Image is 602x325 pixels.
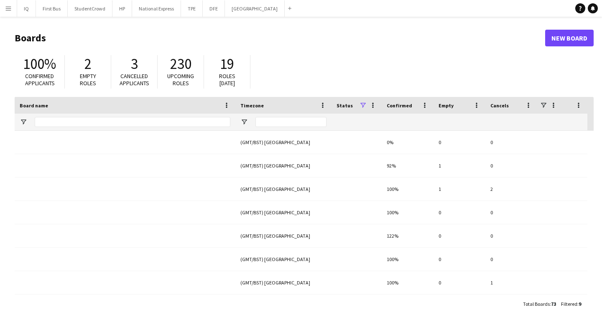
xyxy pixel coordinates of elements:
div: (GMT/BST) [GEOGRAPHIC_DATA] [235,154,332,177]
button: [GEOGRAPHIC_DATA] [225,0,285,17]
div: 92% [382,154,434,177]
span: Roles [DATE] [219,72,235,87]
div: 100% [382,248,434,271]
div: 0 [485,248,537,271]
span: 9 [579,301,581,307]
div: 100% [382,201,434,224]
span: 230 [170,55,191,73]
span: 73 [551,301,556,307]
div: 100% [382,178,434,201]
input: Board name Filter Input [35,117,230,127]
span: Confirmed [387,102,412,109]
span: Filtered [561,301,577,307]
div: 0 [485,154,537,177]
a: New Board [545,30,594,46]
span: Board name [20,102,48,109]
div: : [561,296,581,312]
span: Total Boards [523,301,550,307]
div: 0% [382,295,434,317]
button: IQ [17,0,36,17]
span: Upcoming roles [167,72,194,87]
div: (GMT/BST) [GEOGRAPHIC_DATA] [235,248,332,271]
div: 2 [485,178,537,201]
div: (GMT/BST) [GEOGRAPHIC_DATA] [235,295,332,317]
span: 3 [131,55,138,73]
div: 0 [434,248,485,271]
div: 0 [485,295,537,317]
button: HP [112,0,132,17]
div: 0 [485,201,537,224]
button: Open Filter Menu [20,118,27,126]
div: 122% [382,224,434,247]
button: Open Filter Menu [240,118,248,126]
div: 0 [485,224,537,247]
div: 0 [434,224,485,247]
div: 1 [485,271,537,294]
input: Timezone Filter Input [255,117,327,127]
span: Cancelled applicants [120,72,149,87]
button: DFE [203,0,225,17]
span: Empty roles [80,72,96,87]
div: 0 [434,131,485,154]
span: 2 [84,55,92,73]
div: (GMT/BST) [GEOGRAPHIC_DATA] [235,271,332,294]
span: Confirmed applicants [25,72,55,87]
button: National Express [132,0,181,17]
button: First Bus [36,0,68,17]
button: StudentCrowd [68,0,112,17]
span: Status [337,102,353,109]
div: 100% [382,271,434,294]
span: Cancels [490,102,509,109]
div: 0 [485,131,537,154]
div: 0 [434,271,485,294]
span: 100% [23,55,56,73]
div: 1 [434,154,485,177]
button: TPE [181,0,203,17]
div: 0 [434,201,485,224]
div: (GMT/BST) [GEOGRAPHIC_DATA] [235,131,332,154]
div: 0% [382,131,434,154]
div: 0 [434,295,485,317]
span: Empty [439,102,454,109]
h1: Boards [15,32,545,44]
div: (GMT/BST) [GEOGRAPHIC_DATA] [235,178,332,201]
div: 1 [434,178,485,201]
div: (GMT/BST) [GEOGRAPHIC_DATA] [235,201,332,224]
span: Timezone [240,102,264,109]
div: (GMT/BST) [GEOGRAPHIC_DATA] [235,224,332,247]
div: : [523,296,556,312]
span: 19 [220,55,234,73]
